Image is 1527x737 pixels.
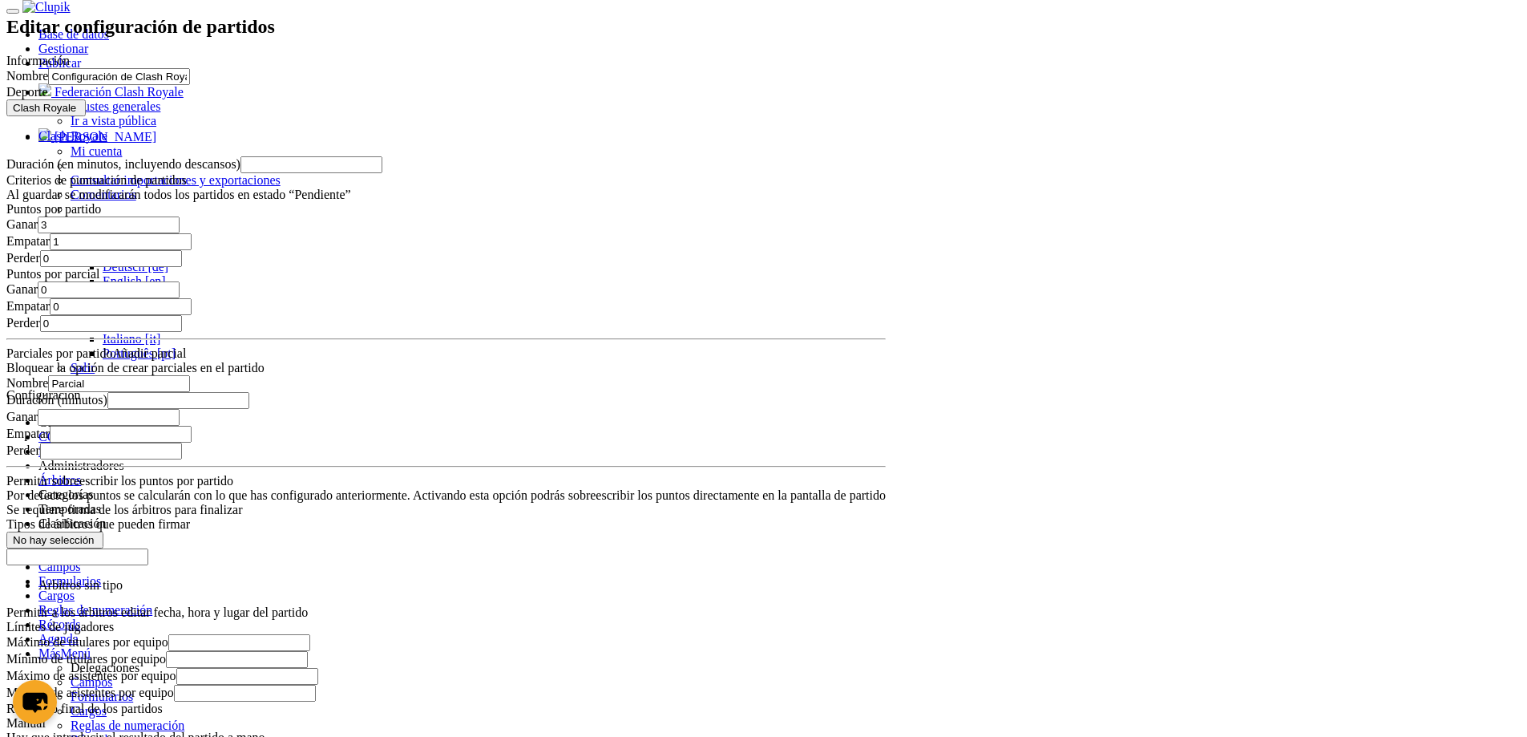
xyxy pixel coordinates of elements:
input: Empatar [50,233,192,250]
input: Máximo de asistentes por equipo [176,668,318,685]
button: chat-button [13,680,57,724]
input: Ganar [38,409,180,426]
label: Empatar [6,234,192,248]
div: Puntos por parcial [6,267,886,281]
input: Perder [40,250,182,267]
div: Límites de jugadores [6,620,886,634]
label: Permitir sobreescribir los puntos por partido [6,474,886,502]
span: Clash Royale [13,102,76,114]
label: Perder [6,316,182,330]
label: Perder [6,251,182,265]
div: Puntos por partido [6,202,886,217]
input: Máximo de titulares por equipo [168,634,310,651]
label: Ganar [6,217,180,231]
label: Mínimo de titulares por equipo [6,652,308,666]
label: Ganar [6,410,180,423]
label: Empatar [6,299,192,313]
input: Empatar [50,298,192,315]
input: Empatar [50,426,192,443]
input: Ganar [38,217,180,233]
div: Información [6,54,886,68]
label: Nombre [6,376,190,390]
label: Nombre [6,69,190,83]
label: Duración (minutos) [6,393,249,407]
label: Deporte [6,85,886,144]
input: Nombre [48,68,190,85]
input: Perder [40,443,182,460]
input: Mínimo de asistentes por equipo [174,685,316,702]
input: Duración (minutos) [107,392,249,409]
label: Se requiere firma de los árbitros para finalizar [6,503,243,516]
button: DeporteClash Royale [6,99,86,116]
label: Permitir a los árbitros editar fecha, hora y lugar del partido [6,605,308,619]
input: Mínimo de titulares por equipo [166,651,308,668]
label: Mínimo de asistentes por equipo [6,686,316,699]
div: Parciales por partido [6,346,886,361]
span: No hay selección [13,534,95,546]
label: Máximo de asistentes por equipo [6,669,318,682]
label: Tipos de árbitros que pueden firmar [6,517,190,531]
input: Ganar [38,281,180,298]
input: Nombre [48,375,190,392]
label: Máximo de titulares por equipo [6,635,310,649]
label: Ganar [6,282,180,296]
h2: Editar configuración de partidos [6,16,886,38]
label: Perder [6,443,182,457]
label: Duración (en minutos, incluyendo descansos) [6,157,382,171]
input: Perder [40,315,182,332]
a: Añadir parcial [112,346,186,360]
span: Arbitros sin tipo [38,578,123,592]
div: Al guardar se modificarán todos los partidos en estado “Pendiente” [6,188,886,202]
a: Clash Royale [38,129,107,143]
div: Resultado final de los partidos [6,702,886,716]
input: Duración (en minutos, incluyendo descansos) [240,156,382,173]
span: Por defecto los puntos se calcularán con lo que has configurado anteriormente. Activando esta opc... [6,488,886,502]
button: No hay selección [6,532,103,549]
label: Bloquear la opción de crear parciales en el partido [6,361,265,375]
div: Criterios de puntuación de partidos [6,173,886,188]
label: Empatar [6,427,192,440]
